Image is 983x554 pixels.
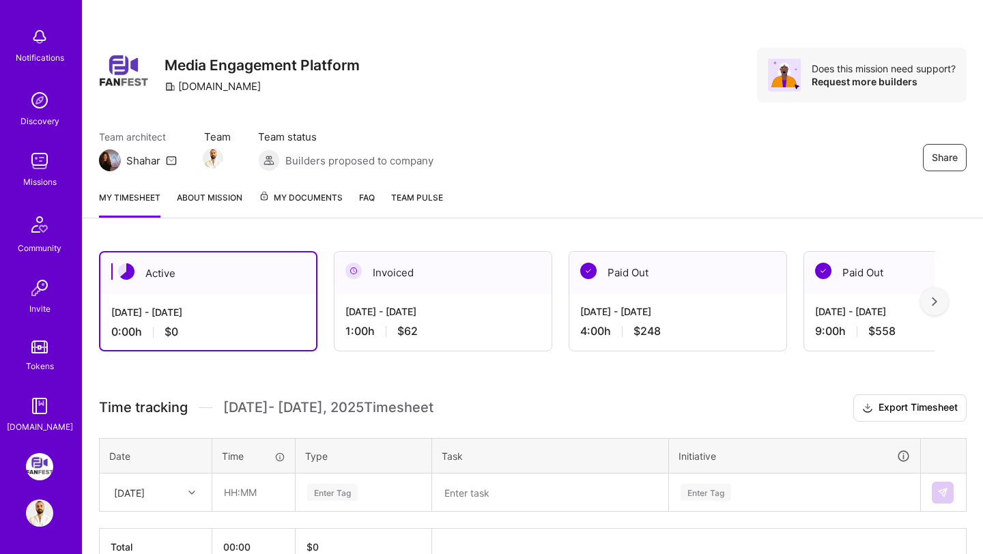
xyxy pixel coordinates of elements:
[812,62,956,75] div: Does this mission need support?
[815,263,831,279] img: Paid Out
[7,420,73,434] div: [DOMAIN_NAME]
[99,190,160,218] a: My timesheet
[768,59,801,91] img: Avatar
[307,541,319,553] span: $ 0
[26,147,53,175] img: teamwork
[285,154,433,168] span: Builders proposed to company
[259,190,343,205] span: My Documents
[165,325,178,339] span: $0
[345,304,541,319] div: [DATE] - [DATE]
[26,359,54,373] div: Tokens
[26,453,53,480] img: FanFest: Media Engagement Platform
[679,448,911,464] div: Initiative
[334,252,552,293] div: Invoiced
[203,148,223,169] img: Team Member Avatar
[213,474,294,510] input: HH:MM
[177,190,242,218] a: About Mission
[23,208,56,241] img: Community
[20,114,59,128] div: Discovery
[258,130,433,144] span: Team status
[26,392,53,420] img: guide book
[111,305,305,319] div: [DATE] - [DATE]
[18,241,61,255] div: Community
[223,399,433,416] span: [DATE] - [DATE] , 2025 Timesheet
[118,263,134,280] img: Active
[937,487,948,498] img: Submit
[391,190,443,218] a: Team Pulse
[26,274,53,302] img: Invite
[580,324,775,338] div: 4:00 h
[99,399,188,416] span: Time tracking
[633,324,661,338] span: $248
[853,394,967,422] button: Export Timesheet
[31,340,48,353] img: tokens
[296,438,432,473] th: Type
[580,304,775,319] div: [DATE] - [DATE]
[16,50,64,65] div: Notifications
[681,482,731,503] div: Enter Tag
[165,57,360,74] h3: Media Engagement Platform
[345,324,541,338] div: 1:00 h
[23,175,57,189] div: Missions
[165,81,175,92] i: icon CompanyGray
[397,324,418,338] span: $62
[114,485,145,499] div: [DATE]
[432,438,669,473] th: Task
[99,48,148,97] img: Company Logo
[26,23,53,50] img: bell
[23,499,57,527] a: User Avatar
[868,324,896,338] span: $558
[391,192,443,203] span: Team Pulse
[222,449,285,463] div: Time
[111,325,305,339] div: 0:00 h
[26,87,53,114] img: discovery
[932,297,937,306] img: right
[862,401,873,415] i: icon Download
[99,149,121,171] img: Team Architect
[204,130,231,144] span: Team
[166,155,177,166] i: icon Mail
[23,453,57,480] a: FanFest: Media Engagement Platform
[26,499,53,527] img: User Avatar
[307,482,358,503] div: Enter Tag
[126,154,160,168] div: Shahar
[100,252,316,294] div: Active
[100,438,212,473] th: Date
[99,130,177,144] span: Team architect
[569,252,786,293] div: Paid Out
[923,144,967,171] button: Share
[345,263,362,279] img: Invoiced
[188,489,195,496] i: icon Chevron
[812,75,956,88] div: Request more builders
[29,302,51,316] div: Invite
[932,151,958,164] span: Share
[258,149,280,171] img: Builders proposed to company
[259,190,343,218] a: My Documents
[204,147,222,170] a: Team Member Avatar
[580,263,597,279] img: Paid Out
[165,79,261,93] div: [DOMAIN_NAME]
[359,190,375,218] a: FAQ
